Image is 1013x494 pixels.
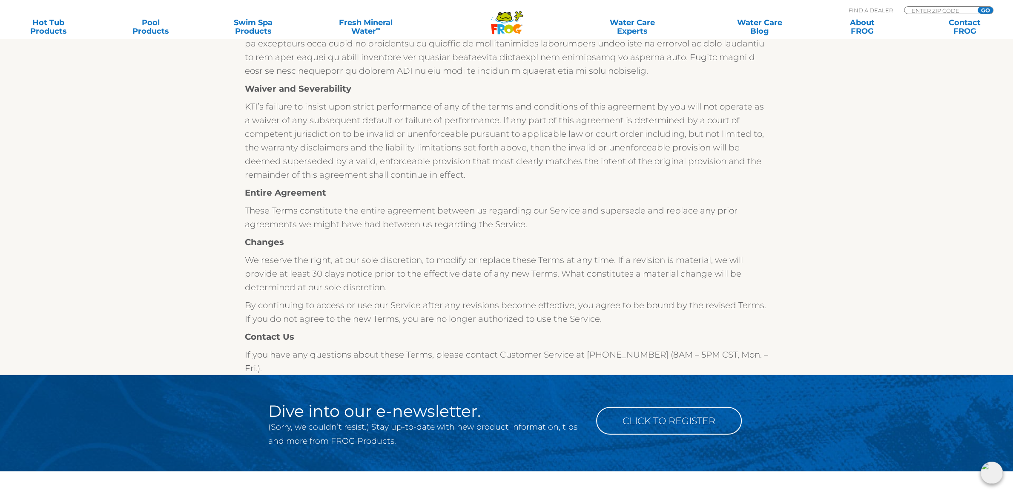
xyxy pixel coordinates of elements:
a: Swim SpaProducts [213,18,293,35]
strong: Contact Us [245,332,294,342]
p: (Sorry, we couldn’t resist.) Stay up-to-date with new product information, tips and more from FRO... [268,420,583,448]
p: We reserve the right, at our sole discretion, to modify or replace these Terms at any time. If a ... [245,253,769,294]
a: Fresh MineralWater∞ [316,18,416,35]
a: Hot TubProducts [9,18,88,35]
input: GO [978,7,993,14]
a: AboutFROG [822,18,902,35]
strong: Waiver and Severability [245,84,351,94]
p: By continuing to access or use our Service after any revisions become effective, you agree to be ... [245,298,769,326]
p: If you have any questions about these Terms, please contact Customer Service at [PHONE_NUMBER] (8... [245,348,769,375]
strong: Entire Agreement [245,188,326,198]
a: Water CareExperts [568,18,697,35]
h2: Dive into our e-newsletter. [268,403,583,420]
sup: ∞ [376,25,380,32]
input: Zip Code Form [911,7,968,14]
a: ContactFROG [925,18,1004,35]
a: PoolProducts [111,18,191,35]
img: openIcon [981,462,1003,484]
p: KTI’s failure to insist upon strict performance of any of the terms and conditions of this agreem... [245,100,769,182]
a: Water CareBlog [720,18,800,35]
p: Find A Dealer [849,6,893,14]
strong: Changes [245,237,284,247]
p: These Terms constitute the entire agreement between us regarding our Service and supersede and re... [245,204,769,231]
a: Click to Register [596,407,742,435]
